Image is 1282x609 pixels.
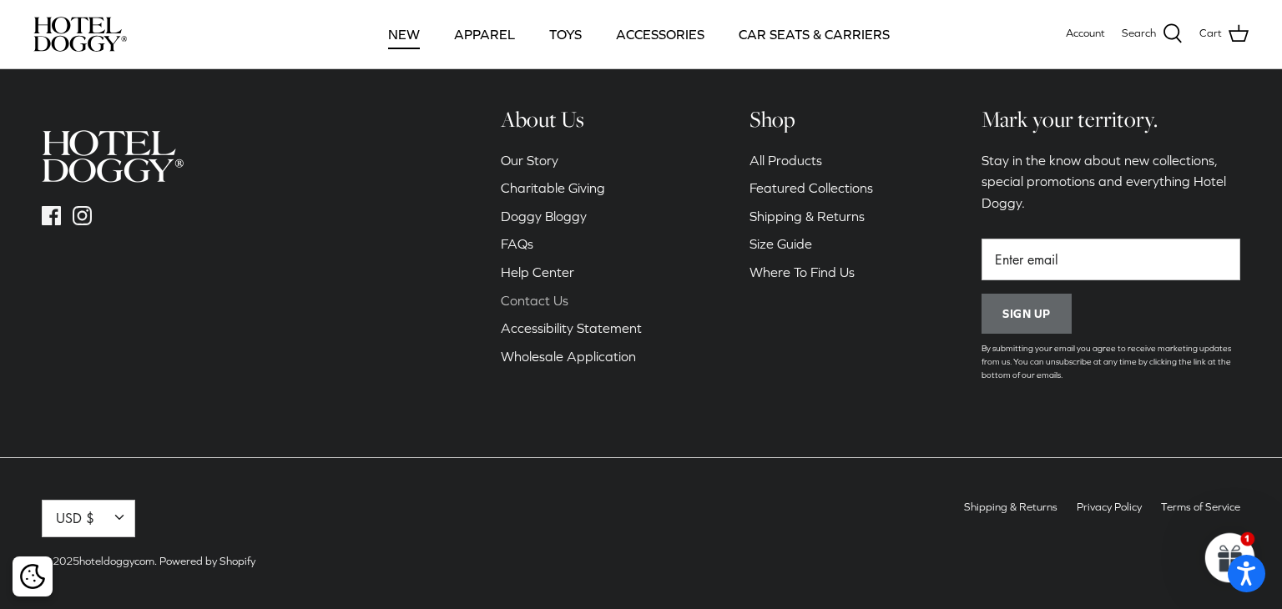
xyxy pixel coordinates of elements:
[79,555,154,567] a: hoteldoggycom
[501,320,642,335] a: Accessibility Statement
[42,555,157,567] span: © 2025 .
[750,209,865,224] a: Shipping & Returns
[964,501,1057,513] a: Shipping & Returns
[750,180,873,195] a: Featured Collections
[750,264,855,279] a: Where To Find Us
[750,236,812,251] a: Size Guide
[501,153,558,168] a: Our Story
[484,105,659,399] div: Secondary navigation
[534,6,597,63] a: TOYS
[33,17,127,52] img: hoteldoggycom
[501,236,533,251] a: FAQs
[982,239,1240,280] input: Email
[439,6,530,63] a: APPAREL
[750,105,873,133] h6: Shop
[13,556,53,596] div: Cookie policy
[601,6,719,63] a: ACCESSORIES
[724,6,905,63] a: CAR SEATS & CARRIERS
[501,264,574,279] a: Help Center
[1122,23,1183,45] a: Search
[956,500,1249,523] ul: Secondary navigation
[501,209,587,224] a: Doggy Bloggy
[1077,501,1142,513] a: Privacy Policy
[248,6,1029,63] div: Primary navigation
[42,206,61,225] a: Facebook
[501,180,605,195] a: Charitable Giving
[1199,25,1222,43] span: Cart
[733,105,890,399] div: Secondary navigation
[982,105,1240,133] h6: Mark your territory.
[982,294,1072,334] button: Sign up
[18,562,47,591] button: Cookie policy
[982,150,1240,214] p: Stay in the know about new collections, special promotions and everything Hotel Doggy.
[42,500,135,537] button: USD $
[501,349,636,364] a: Wholesale Application
[42,130,184,183] img: hoteldoggycom
[373,6,435,63] a: NEW
[501,105,642,133] h6: About Us
[20,564,45,589] img: Cookie policy
[1161,501,1240,513] a: Terms of Service
[1066,27,1105,39] span: Account
[1066,25,1105,43] a: Account
[982,342,1240,382] p: By submitting your email you agree to receive marketing updates from us. You can unsubscribe at a...
[1199,23,1249,45] a: Cart
[501,293,568,308] a: Contact Us
[1122,25,1156,43] span: Search
[73,206,92,225] a: Instagram
[159,555,255,567] a: Powered by Shopify
[750,153,822,168] a: All Products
